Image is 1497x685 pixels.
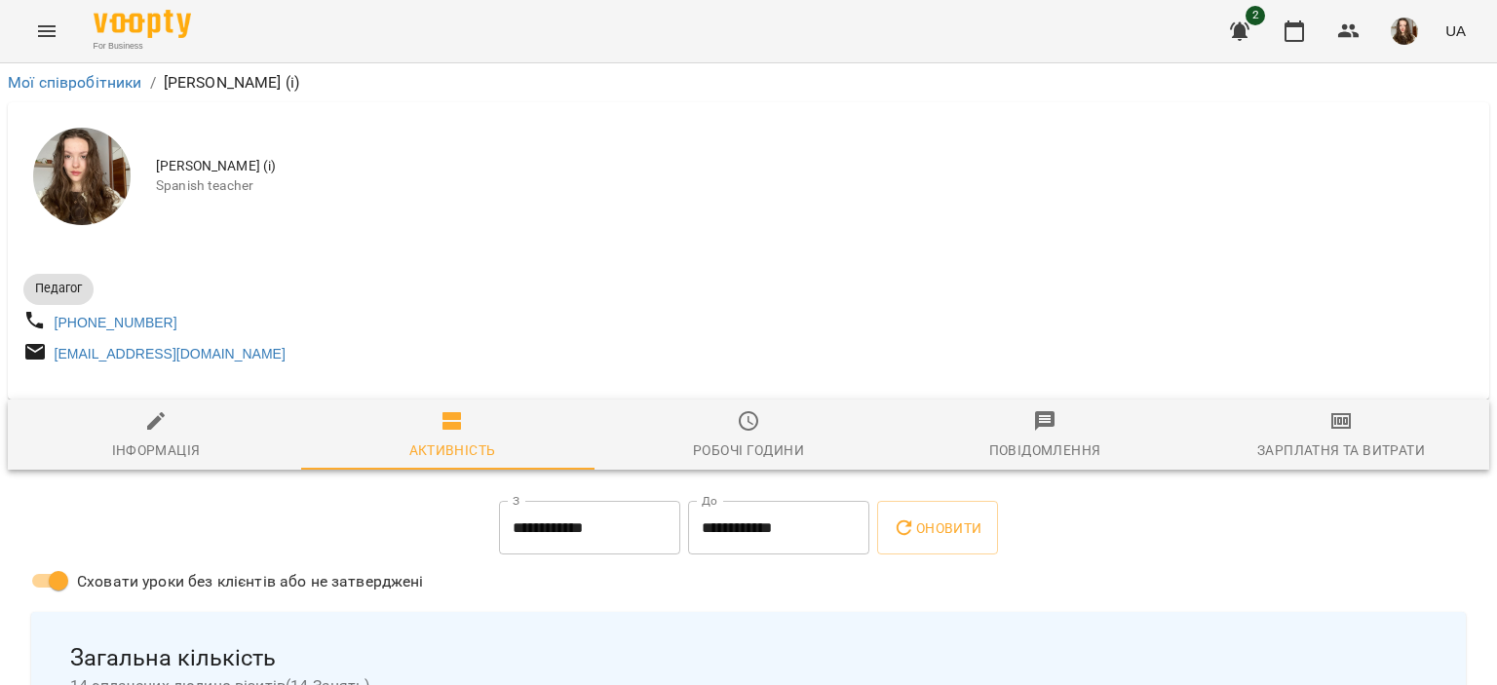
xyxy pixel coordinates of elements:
[23,280,94,297] span: Педагог
[8,71,1489,95] nav: breadcrumb
[1257,438,1425,462] div: Зарплатня та Витрати
[94,10,191,38] img: Voopty Logo
[150,71,156,95] li: /
[1445,20,1466,41] span: UA
[877,501,997,555] button: Оновити
[893,516,981,540] span: Оновити
[55,315,177,330] a: [PHONE_NUMBER]
[112,438,201,462] div: Інформація
[164,71,300,95] p: [PERSON_NAME] (і)
[693,438,804,462] div: Робочі години
[1391,18,1418,45] img: f828951e34a2a7ae30fa923eeeaf7e77.jpg
[1246,6,1265,25] span: 2
[156,157,1474,176] span: [PERSON_NAME] (і)
[33,128,131,225] img: Гайдукевич Анна (і)
[23,8,70,55] button: Menu
[1438,13,1474,49] button: UA
[55,346,286,362] a: [EMAIL_ADDRESS][DOMAIN_NAME]
[77,570,424,593] span: Сховати уроки без клієнтів або не затверджені
[989,438,1101,462] div: Повідомлення
[8,73,142,92] a: Мої співробітники
[94,40,191,53] span: For Business
[70,643,1427,673] span: Загальна кількість
[156,176,1474,196] span: Spanish teacher
[409,438,496,462] div: Активність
